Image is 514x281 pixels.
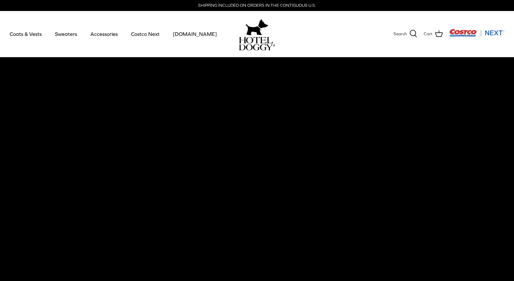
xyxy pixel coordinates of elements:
[125,23,165,45] a: Costco Next
[4,23,48,45] a: Coats & Vests
[394,31,407,38] span: Search
[449,33,504,38] a: Visit Costco Next
[424,31,432,38] span: Cart
[394,30,417,38] a: Search
[246,17,268,37] img: hoteldoggy.com
[49,23,83,45] a: Sweaters
[449,29,504,37] img: Costco Next
[424,30,443,38] a: Cart
[84,23,124,45] a: Accessories
[167,23,223,45] a: [DOMAIN_NAME]
[239,37,275,50] img: hoteldoggycom
[239,17,275,50] a: hoteldoggy.com hoteldoggycom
